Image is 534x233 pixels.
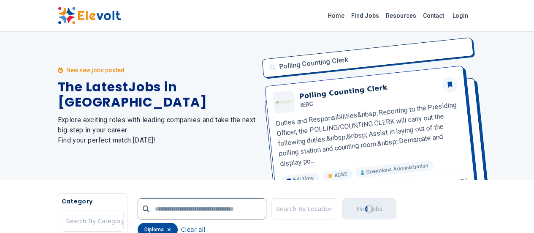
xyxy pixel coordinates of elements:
[363,203,375,215] div: Loading...
[58,79,257,110] h1: The Latest Jobs in [GEOGRAPHIC_DATA]
[420,9,447,22] a: Contact
[58,115,257,145] h2: Explore exciting roles with leading companies and take the next big step in your career. Find you...
[447,7,473,24] a: Login
[324,9,348,22] a: Home
[66,66,125,74] p: New new jobs posted
[62,197,124,206] h5: Category
[342,198,396,219] button: Find JobsLoading...
[492,192,534,233] iframe: Chat Widget
[348,9,382,22] a: Find Jobs
[382,9,420,22] a: Resources
[58,7,121,25] img: Elevolt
